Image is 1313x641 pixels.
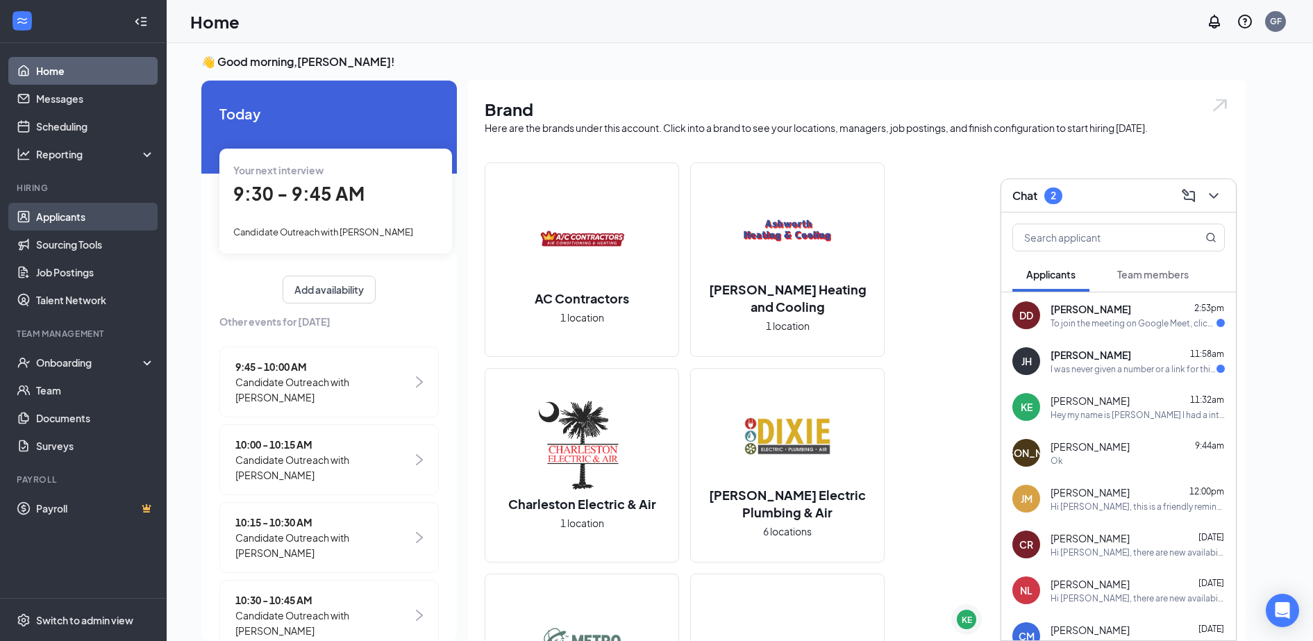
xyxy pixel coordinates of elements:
span: 1 location [766,318,810,333]
a: PayrollCrown [36,494,155,522]
div: DD [1019,308,1033,322]
div: Onboarding [36,356,143,369]
button: Add availability [283,276,376,303]
svg: QuestionInfo [1237,13,1253,30]
div: Open Intercom Messenger [1266,594,1299,627]
div: 2 [1051,190,1056,201]
div: NL [1020,583,1032,597]
span: Candidate Outreach with [PERSON_NAME] [235,452,412,483]
a: Job Postings [36,258,155,286]
svg: MagnifyingGlass [1205,232,1216,243]
svg: Notifications [1206,13,1223,30]
input: Search applicant [1013,224,1178,251]
a: Scheduling [36,113,155,140]
div: Hiring [17,182,152,194]
svg: ChevronDown [1205,188,1222,204]
span: [DATE] [1198,624,1224,634]
a: Documents [36,404,155,432]
div: To join the meeting on Google Meet, click this link: [URL][DOMAIN_NAME] Or open Meet and enter th... [1051,317,1216,329]
a: Talent Network [36,286,155,314]
span: [DATE] [1198,532,1224,542]
span: 11:58am [1190,349,1224,359]
div: Hi [PERSON_NAME], there are new availabilities for an interview. This is a reminder to schedule y... [1051,547,1225,558]
div: Hey my name is [PERSON_NAME] I had a interview at 12:30 I was not able to join on [1051,409,1225,421]
span: Your next interview [233,164,324,176]
span: 11:32am [1190,394,1224,405]
div: KE [962,614,972,626]
span: 1 location [560,310,604,325]
span: 6 locations [763,524,812,539]
svg: Analysis [17,147,31,161]
div: Hi [PERSON_NAME], this is a friendly reminder. Your meeting with Charleston Electric & Air for Ge... [1051,501,1225,513]
svg: Settings [17,613,31,627]
div: Ok [1051,455,1063,467]
span: [PERSON_NAME] [1051,531,1130,545]
h3: 👋 Good morning, [PERSON_NAME] ! [201,54,1246,69]
a: Messages [36,85,155,113]
div: [PERSON_NAME] [986,446,1067,460]
h2: AC Contractors [521,290,643,307]
span: [PERSON_NAME] [1051,348,1131,362]
img: AC Contractors [537,195,626,284]
span: 9:30 - 9:45 AM [233,182,365,205]
span: Team members [1117,268,1189,281]
svg: ComposeMessage [1180,188,1197,204]
span: [PERSON_NAME] [1051,485,1130,499]
span: [PERSON_NAME] [1051,623,1130,637]
span: Today [219,103,439,124]
div: Payroll [17,474,152,485]
span: 9:44am [1195,440,1224,451]
span: Applicants [1026,268,1076,281]
svg: Collapse [134,15,148,28]
h2: [PERSON_NAME] Electric Plumbing & Air [691,486,884,521]
div: Switch to admin view [36,613,133,627]
h2: Charleston Electric & Air [494,495,670,513]
a: Home [36,57,155,85]
h2: [PERSON_NAME] Heating and Cooling [691,281,884,315]
button: ComposeMessage [1178,185,1200,207]
div: JM [1021,492,1032,506]
span: 2:53pm [1194,303,1224,313]
h1: Home [190,10,240,33]
div: CR [1019,538,1033,551]
span: [PERSON_NAME] [1051,302,1131,316]
div: KE [1021,400,1032,414]
div: Here are the brands under this account. Click into a brand to see your locations, managers, job p... [485,121,1229,135]
img: open.6027fd2a22e1237b5b06.svg [1211,97,1229,113]
span: 1 location [560,515,604,531]
img: Dixie Electric Plumbing & Air [743,392,832,481]
svg: UserCheck [17,356,31,369]
span: 12:00pm [1189,486,1224,497]
span: 10:00 - 10:15 AM [235,437,412,452]
span: [PERSON_NAME] [1051,440,1130,453]
span: Candidate Outreach with [PERSON_NAME] [235,530,412,560]
h1: Brand [485,97,1229,121]
span: Candidate Outreach with [PERSON_NAME] [233,226,413,238]
span: [PERSON_NAME] [1051,394,1130,408]
img: Ashworth Heating and Cooling [743,186,832,275]
div: JH [1021,354,1032,368]
h3: Chat [1012,188,1037,203]
span: Candidate Outreach with [PERSON_NAME] [235,608,412,638]
a: Team [36,376,155,404]
span: 9:45 - 10:00 AM [235,359,412,374]
a: Sourcing Tools [36,231,155,258]
button: ChevronDown [1203,185,1225,207]
div: GF [1270,15,1282,27]
span: 10:15 - 10:30 AM [235,515,412,530]
div: Team Management [17,328,152,340]
span: Other events for [DATE] [219,314,439,329]
div: I was never given a number or a link for this interview. [1051,363,1216,375]
svg: WorkstreamLogo [15,14,29,28]
a: Surveys [36,432,155,460]
span: [DATE] [1198,578,1224,588]
div: Reporting [36,147,156,161]
span: Candidate Outreach with [PERSON_NAME] [235,374,412,405]
a: Applicants [36,203,155,231]
div: Hi [PERSON_NAME], there are new availabilities for an interview. This is a reminder to schedule y... [1051,592,1225,604]
span: [PERSON_NAME] [1051,577,1130,591]
img: Charleston Electric & Air [537,401,626,490]
span: 10:30 - 10:45 AM [235,592,412,608]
